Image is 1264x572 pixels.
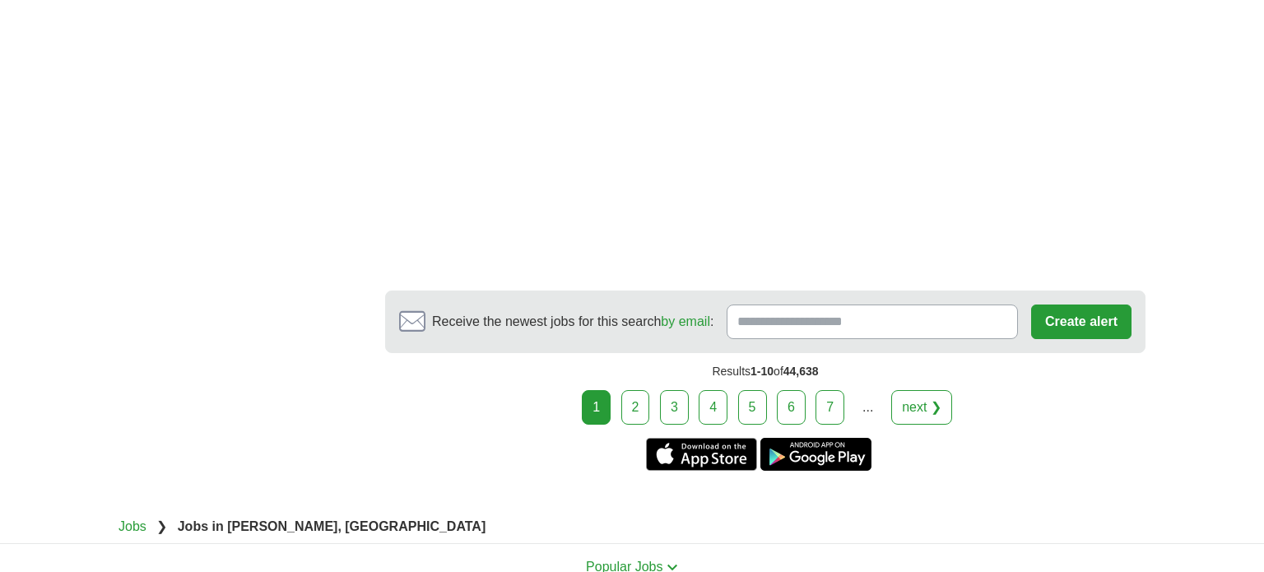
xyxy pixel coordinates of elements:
[1031,305,1132,339] button: Create alert
[699,390,727,425] a: 4
[118,519,146,533] a: Jobs
[777,390,806,425] a: 6
[582,390,611,425] div: 1
[178,519,486,533] strong: Jobs in [PERSON_NAME], [GEOGRAPHIC_DATA]
[667,564,678,571] img: toggle icon
[660,390,689,425] a: 3
[750,365,774,378] span: 1-10
[621,390,650,425] a: 2
[760,438,871,471] a: Get the Android app
[385,353,1145,390] div: Results of
[156,519,167,533] span: ❯
[891,390,952,425] a: next ❯
[738,390,767,425] a: 5
[816,390,844,425] a: 7
[646,438,757,471] a: Get the iPhone app
[852,391,885,424] div: ...
[783,365,819,378] span: 44,638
